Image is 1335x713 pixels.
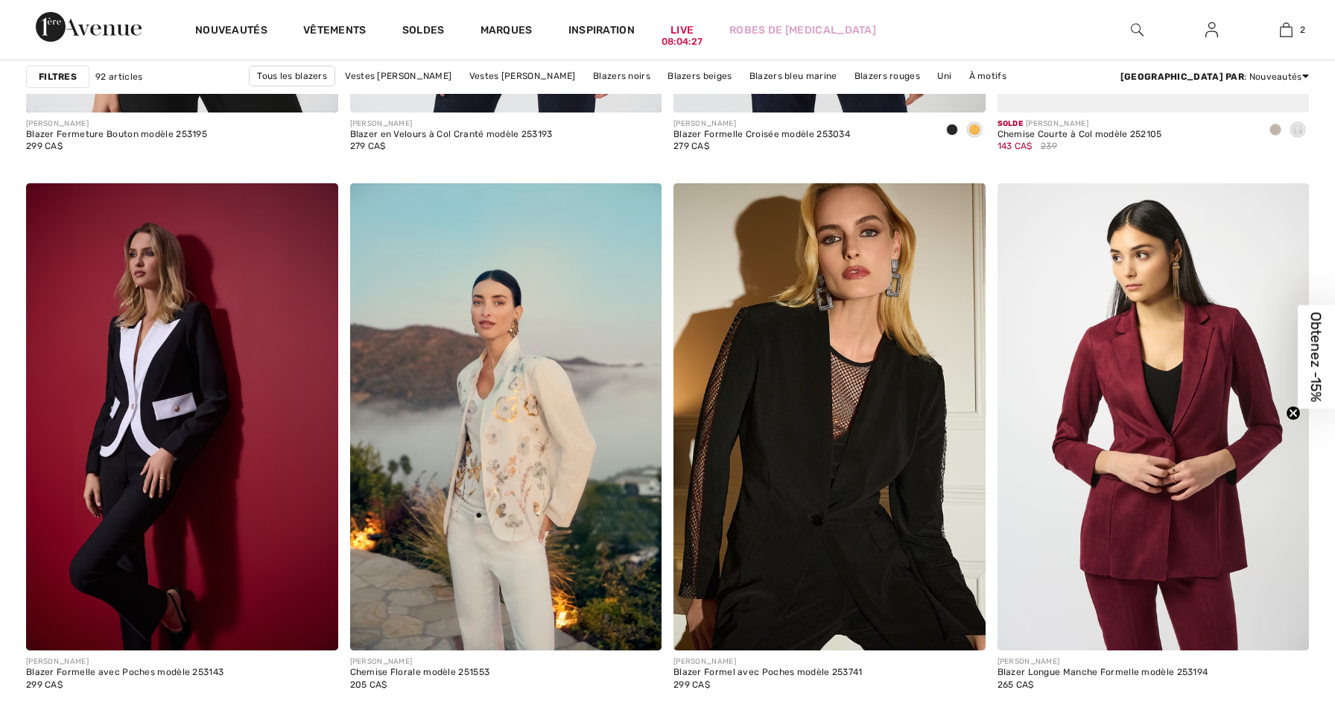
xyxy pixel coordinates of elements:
img: recherche [1131,21,1144,39]
a: Robes de [MEDICAL_DATA] [729,22,876,38]
a: Blazers beiges [660,66,739,86]
a: Live08:04:27 [670,22,694,38]
div: Medallion [963,118,986,143]
span: 279 CA$ [673,141,709,151]
a: Nouveautés [195,24,267,39]
div: Obtenez -15%Close teaser [1298,305,1335,408]
div: Dune [1264,118,1287,143]
span: Inspiration [568,24,635,39]
div: Blazer Formelle Croisée modèle 253034 [673,130,850,140]
span: Obtenez -15% [1308,311,1325,402]
a: Vestes [PERSON_NAME] [337,66,459,86]
span: 279 CA$ [350,141,386,151]
div: [PERSON_NAME] [673,656,863,668]
a: Blazers rouges [847,66,927,86]
a: Vestes [PERSON_NAME] [462,66,583,86]
img: 1ère Avenue [36,12,142,42]
a: Uni [930,66,959,86]
span: 239 [1041,139,1057,153]
a: Blazers bleu marine [742,66,845,86]
a: Marques [481,24,533,39]
div: [PERSON_NAME] [26,656,223,668]
div: Chemise Florale modèle 251553 [350,668,490,678]
img: Mon panier [1280,21,1293,39]
div: 08:04:27 [662,35,703,49]
a: Se connecter [1193,21,1230,39]
span: 299 CA$ [26,141,63,151]
img: Blazer Formel avec Poches modèle 253741. Noir [673,183,986,651]
a: À motifs [962,66,1014,86]
span: 265 CA$ [998,679,1034,690]
span: Solde [998,119,1024,128]
div: Vanilla 30 [1287,118,1309,143]
a: Blazers noirs [586,66,658,86]
span: 299 CA$ [26,679,63,690]
div: Blazer Fermeture Bouton modèle 253195 [26,130,207,140]
span: 299 CA$ [673,679,710,690]
div: Black [941,118,963,143]
button: Close teaser [1286,405,1301,420]
div: [PERSON_NAME] [673,118,850,130]
strong: Filtres [39,70,77,83]
a: Vêtements [303,24,367,39]
div: [PERSON_NAME] [998,656,1208,668]
div: [PERSON_NAME] [350,656,490,668]
img: Blazer Formelle avec Poches modèle 253143. Noir/Blanc Cassé [26,183,338,651]
div: Blazer Longue Manche Formelle modèle 253194 [998,668,1208,678]
div: [PERSON_NAME] [350,118,553,130]
div: [PERSON_NAME] [998,118,1162,130]
div: Blazer Formelle avec Poches modèle 253143 [26,668,223,678]
a: Soldes [402,24,445,39]
span: 205 CA$ [350,679,387,690]
div: Chemise Courte à Col modèle 252105 [998,130,1162,140]
span: 2 [1300,23,1305,37]
div: Blazer Formel avec Poches modèle 253741 [673,668,863,678]
strong: [GEOGRAPHIC_DATA] par [1120,72,1244,82]
a: 2 [1249,21,1322,39]
img: Blazer Longue Manche Formelle modèle 253194. Merlot [998,183,1310,651]
img: Chemise Florale modèle 251553. Blanc [350,183,662,651]
span: 92 articles [95,70,142,83]
a: Tous les blazers [249,66,335,86]
div: Blazer en Velours à Col Cranté modèle 253193 [350,130,553,140]
div: [PERSON_NAME] [26,118,207,130]
span: 143 CA$ [998,141,1033,151]
div: : Nouveautés [1120,70,1309,83]
img: Mes infos [1205,21,1218,39]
